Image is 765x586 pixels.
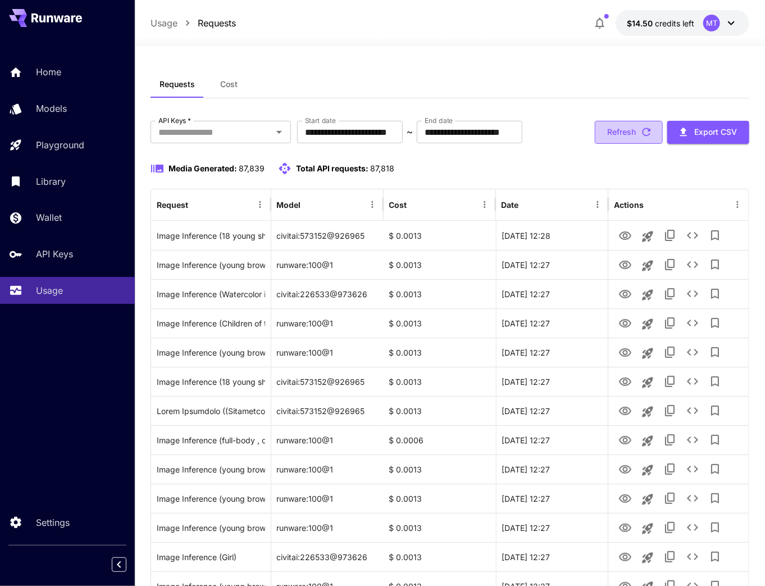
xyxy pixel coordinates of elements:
[681,253,704,276] button: See details
[496,396,608,425] div: 01 Oct, 2025 12:27
[271,425,384,455] div: runware:100@1
[384,425,496,455] div: $ 0.0006
[681,341,704,364] button: See details
[36,65,61,79] p: Home
[157,397,265,425] div: Click to copy prompt
[659,429,681,451] button: Copy TaskUUID
[595,121,663,144] button: Refresh
[614,545,636,568] button: View
[704,224,726,247] button: Add to library
[365,197,380,212] button: Menu
[271,513,384,542] div: runware:100@1
[36,175,66,188] p: Library
[614,428,636,451] button: View
[496,367,608,396] div: 01 Oct, 2025 12:27
[389,200,407,210] div: Cost
[221,79,238,89] span: Cost
[157,200,188,210] div: Request
[277,200,301,210] div: Model
[384,250,496,279] div: $ 0.0013
[496,455,608,484] div: 01 Oct, 2025 12:27
[636,517,659,540] button: Launch in playground
[614,200,644,210] div: Actions
[36,138,84,152] p: Playground
[636,313,659,335] button: Launch in playground
[157,426,265,455] div: Click to copy prompt
[271,124,287,140] button: Open
[704,312,726,334] button: Add to library
[296,163,368,173] span: Total API requests:
[384,221,496,250] div: $ 0.0013
[681,458,704,480] button: See details
[477,197,493,212] button: Menu
[667,121,749,144] button: Export CSV
[704,370,726,393] button: Add to library
[407,125,413,139] p: ~
[681,546,704,568] button: See details
[157,251,265,279] div: Click to copy prompt
[271,308,384,338] div: runware:100@1
[157,484,265,513] div: Click to copy prompt
[157,280,265,308] div: Click to copy prompt
[636,401,659,423] button: Launch in playground
[496,221,608,250] div: 01 Oct, 2025 12:28
[681,312,704,334] button: See details
[681,487,704,510] button: See details
[157,367,265,396] div: Click to copy prompt
[681,429,704,451] button: See details
[704,516,726,539] button: Add to library
[271,484,384,513] div: runware:100@1
[157,455,265,484] div: Click to copy prompt
[614,487,636,510] button: View
[157,514,265,542] div: Click to copy prompt
[681,399,704,422] button: See details
[151,16,177,30] a: Usage
[704,341,726,364] button: Add to library
[271,367,384,396] div: civitai:573152@926965
[614,516,636,539] button: View
[271,455,384,484] div: runware:100@1
[590,197,605,212] button: Menu
[496,308,608,338] div: 01 Oct, 2025 12:27
[158,116,191,125] label: API Keys
[169,163,237,173] span: Media Generated:
[305,116,336,125] label: Start date
[704,399,726,422] button: Add to library
[659,312,681,334] button: Copy TaskUUID
[157,543,265,571] div: Click to copy prompt
[636,459,659,481] button: Launch in playground
[384,308,496,338] div: $ 0.0013
[384,513,496,542] div: $ 0.0013
[614,311,636,334] button: View
[36,247,73,261] p: API Keys
[704,429,726,451] button: Add to library
[302,197,318,212] button: Sort
[703,15,720,31] div: MT
[271,221,384,250] div: civitai:573152@926965
[384,484,496,513] div: $ 0.0013
[659,487,681,510] button: Copy TaskUUID
[496,542,608,571] div: 01 Oct, 2025 12:27
[614,282,636,305] button: View
[425,116,453,125] label: End date
[151,16,236,30] nav: breadcrumb
[157,221,265,250] div: Click to copy prompt
[659,341,681,364] button: Copy TaskUUID
[659,399,681,422] button: Copy TaskUUID
[112,557,126,572] button: Collapse sidebar
[614,399,636,422] button: View
[384,367,496,396] div: $ 0.0013
[408,197,424,212] button: Sort
[384,396,496,425] div: $ 0.0013
[370,163,394,173] span: 87,818
[730,197,745,212] button: Menu
[704,487,726,510] button: Add to library
[659,516,681,539] button: Copy TaskUUID
[614,253,636,276] button: View
[704,283,726,305] button: Add to library
[704,458,726,480] button: Add to library
[36,102,67,115] p: Models
[384,542,496,571] div: $ 0.0013
[636,225,659,248] button: Launch in playground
